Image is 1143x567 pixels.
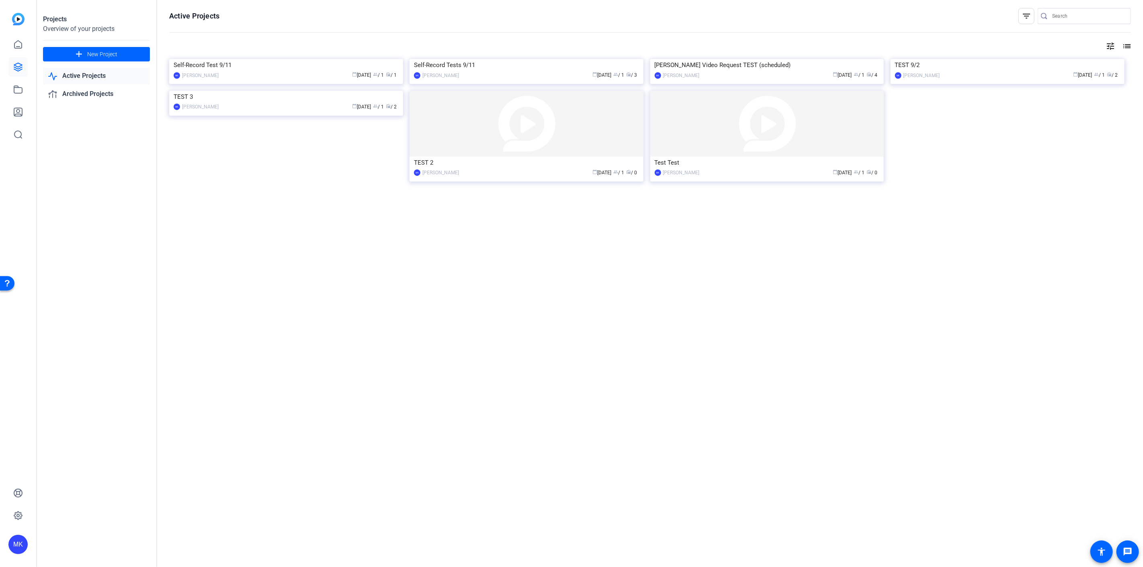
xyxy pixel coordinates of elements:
[613,72,624,78] span: / 1
[626,170,637,175] span: / 0
[174,59,399,71] div: Self-Record Test 9/11
[12,13,25,25] img: blue-gradient.svg
[833,170,852,175] span: [DATE]
[833,72,838,77] span: calendar_today
[613,72,618,77] span: group
[43,68,150,84] a: Active Projects
[866,169,871,174] span: radio
[592,72,597,77] span: calendar_today
[87,50,117,59] span: New Project
[854,169,858,174] span: group
[1052,11,1125,21] input: Search
[663,71,700,80] div: [PERSON_NAME]
[8,535,28,554] div: MK
[1107,72,1118,78] span: / 2
[169,11,219,21] h1: Active Projects
[833,169,838,174] span: calendar_today
[866,72,877,78] span: / 4
[386,104,397,110] span: / 2
[373,72,384,78] span: / 1
[182,71,219,80] div: [PERSON_NAME]
[903,71,940,80] div: [PERSON_NAME]
[866,170,877,175] span: / 0
[1094,72,1105,78] span: / 1
[386,104,391,108] span: radio
[655,169,661,176] div: MK
[655,59,880,71] div: [PERSON_NAME] Video Request TEST (scheduled)
[43,86,150,102] a: Archived Projects
[626,169,631,174] span: radio
[1123,547,1133,557] mat-icon: message
[1097,547,1106,557] mat-icon: accessibility
[174,91,399,103] div: TEST 3
[626,72,631,77] span: radio
[182,103,219,111] div: [PERSON_NAME]
[866,72,871,77] span: radio
[43,24,150,34] div: Overview of your projects
[414,169,420,176] div: MK
[833,72,852,78] span: [DATE]
[1073,72,1078,77] span: calendar_today
[174,104,180,110] div: MK
[414,59,639,71] div: Self-Record Tests 9/11
[854,72,858,77] span: group
[352,72,371,78] span: [DATE]
[655,157,880,169] div: Test Test
[1107,72,1112,77] span: radio
[613,169,618,174] span: group
[174,72,180,79] div: MK
[352,104,357,108] span: calendar_today
[352,72,357,77] span: calendar_today
[592,72,611,78] span: [DATE]
[1073,72,1092,78] span: [DATE]
[613,170,624,175] span: / 1
[422,169,459,177] div: [PERSON_NAME]
[1094,72,1099,77] span: group
[1022,11,1031,21] mat-icon: filter_list
[414,72,420,79] div: MK
[626,72,637,78] span: / 3
[43,14,150,24] div: Projects
[373,104,378,108] span: group
[386,72,391,77] span: radio
[895,72,901,79] div: MK
[1121,41,1131,51] mat-icon: list
[592,169,597,174] span: calendar_today
[422,71,459,80] div: [PERSON_NAME]
[414,157,639,169] div: TEST 2
[895,59,1120,71] div: TEST 9/2
[386,72,397,78] span: / 1
[655,72,661,79] div: MK
[373,72,378,77] span: group
[352,104,371,110] span: [DATE]
[373,104,384,110] span: / 1
[1106,41,1115,51] mat-icon: tune
[854,72,864,78] span: / 1
[663,169,700,177] div: [PERSON_NAME]
[74,49,84,59] mat-icon: add
[854,170,864,175] span: / 1
[592,170,611,175] span: [DATE]
[43,47,150,61] button: New Project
